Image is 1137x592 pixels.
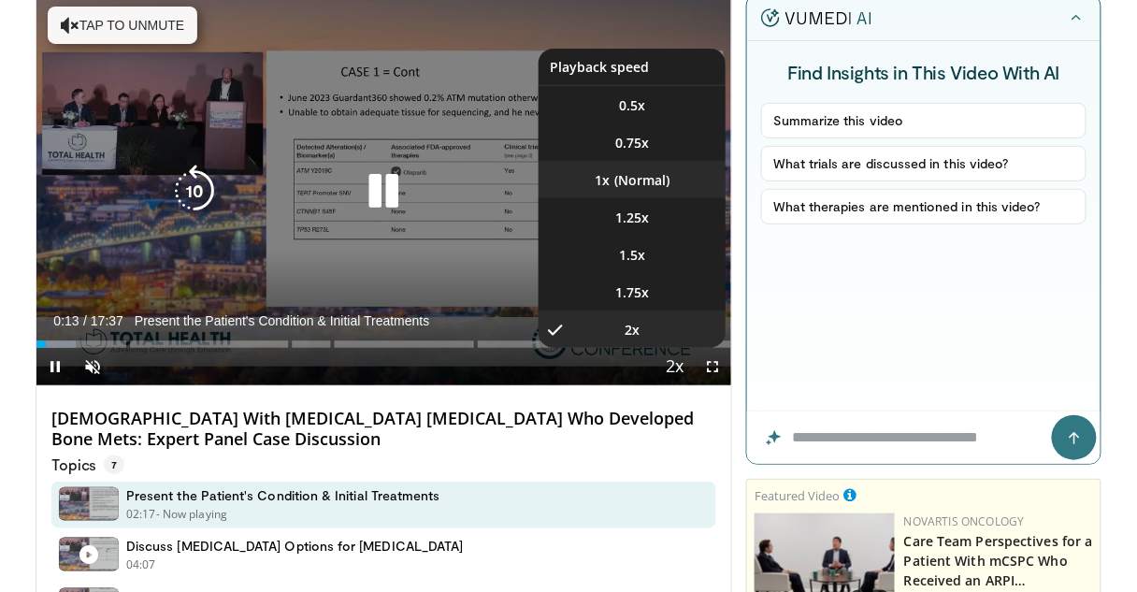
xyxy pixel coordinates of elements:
h4: Discuss [MEDICAL_DATA] Options for [MEDICAL_DATA] [126,538,463,555]
span: 1.75x [615,283,649,302]
span: Present the Patient's Condition & Initial Treatments [135,312,430,329]
button: Pause [36,348,74,385]
button: What therapies are mentioned in this video? [761,189,1087,224]
span: 7 [104,455,124,474]
span: 1.25x [615,209,649,227]
button: Fullscreen [694,348,731,385]
span: 1x [595,171,610,190]
p: - Now playing [156,506,228,523]
button: Tap to unmute [48,7,197,44]
button: Playback Rate [656,348,694,385]
span: 0.5x [619,96,645,115]
p: Topics [51,455,124,474]
span: / [83,313,87,328]
input: Question for the AI [747,412,1101,464]
small: Featured Video [755,487,840,504]
span: 0.75x [615,134,649,152]
span: 17:37 [91,313,123,328]
span: 2x [625,321,640,339]
button: What trials are discussed in this video? [761,146,1087,181]
img: vumedi-ai-logo.v2.svg [761,8,871,27]
p: 04:07 [126,556,156,573]
h4: Present the Patient's Condition & Initial Treatments [126,487,440,504]
button: Summarize this video [761,103,1087,138]
button: Unmute [74,348,111,385]
div: Progress Bar [36,340,731,348]
p: 02:17 [126,506,156,523]
a: Novartis Oncology [904,513,1025,529]
span: 0:13 [53,313,79,328]
span: 1.5x [619,246,645,265]
h4: Find Insights in This Video With AI [761,60,1087,84]
a: Care Team Perspectives for a Patient With mCSPC Who Received an ARPI… [904,532,1093,589]
h4: [DEMOGRAPHIC_DATA] With [MEDICAL_DATA] [MEDICAL_DATA] Who Developed Bone Mets: Expert Panel Case ... [51,409,716,449]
